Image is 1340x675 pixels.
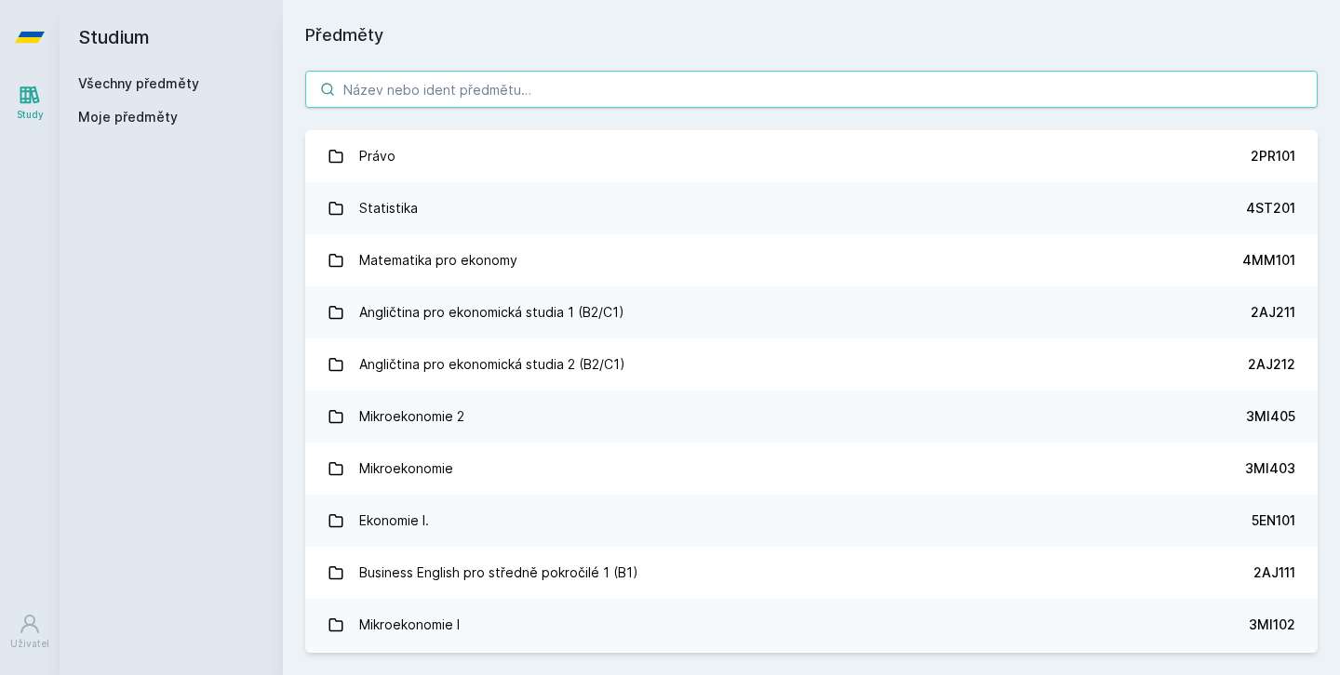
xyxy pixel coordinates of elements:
[305,390,1318,443] a: Mikroekonomie 2 3MI405
[305,22,1318,48] h1: Předměty
[359,346,625,383] div: Angličtina pro ekonomická studia 2 (B2/C1)
[78,75,199,91] a: Všechny předměty
[1251,303,1295,322] div: 2AJ211
[359,294,624,331] div: Angličtina pro ekonomická studia 1 (B2/C1)
[1246,407,1295,426] div: 3MI405
[1249,615,1295,634] div: 3MI102
[1252,511,1295,530] div: 5EN101
[1251,147,1295,165] div: 2PR101
[305,234,1318,286] a: Matematika pro ekonomy 4MM101
[17,108,44,122] div: Study
[305,338,1318,390] a: Angličtina pro ekonomická studia 2 (B2/C1) 2AJ212
[10,637,49,651] div: Uživatel
[4,603,56,660] a: Uživatel
[359,554,638,591] div: Business English pro středně pokročilé 1 (B1)
[1248,355,1295,374] div: 2AJ212
[1245,459,1295,478] div: 3MI403
[305,71,1318,108] input: Název nebo ident předmětu…
[4,74,56,131] a: Study
[305,443,1318,495] a: Mikroekonomie 3MI403
[359,242,517,279] div: Matematika pro ekonomy
[305,130,1318,182] a: Právo 2PR101
[305,547,1318,599] a: Business English pro středně pokročilé 1 (B1) 2AJ111
[359,190,418,227] div: Statistika
[1253,563,1295,582] div: 2AJ111
[359,398,464,435] div: Mikroekonomie 2
[1242,251,1295,270] div: 4MM101
[359,502,429,539] div: Ekonomie I.
[359,606,460,643] div: Mikroekonomie I
[359,138,395,175] div: Právo
[1246,199,1295,218] div: 4ST201
[305,286,1318,338] a: Angličtina pro ekonomická studia 1 (B2/C1) 2AJ211
[305,599,1318,651] a: Mikroekonomie I 3MI102
[305,495,1318,547] a: Ekonomie I. 5EN101
[305,182,1318,234] a: Statistika 4ST201
[78,108,178,126] span: Moje předměty
[359,450,453,487] div: Mikroekonomie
